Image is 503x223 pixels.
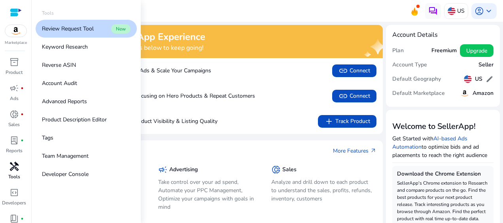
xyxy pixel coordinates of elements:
[318,115,376,128] button: addTrack Product
[21,139,24,142] span: fiber_manual_record
[21,87,24,90] span: fiber_manual_record
[9,188,19,197] span: code_blocks
[338,91,370,101] span: Connect
[475,76,482,83] h5: US
[457,4,465,18] p: US
[397,171,489,178] h5: Download the Chrome Extension
[464,75,472,83] img: us.svg
[486,75,494,83] span: edit
[392,62,427,68] h5: Account Type
[42,9,54,17] p: Tools
[42,152,89,160] p: Team Management
[9,83,19,93] span: campaign
[9,162,19,171] span: handyman
[9,57,19,67] span: inventory_2
[370,147,376,154] span: arrow_outward
[42,97,87,106] p: Advanced Reports
[42,170,89,178] p: Developer Console
[10,95,19,102] p: Ads
[8,121,20,128] p: Sales
[478,62,494,68] h5: Seller
[324,117,334,126] span: add
[158,165,168,174] span: campaign
[6,69,23,76] p: Product
[55,92,255,100] p: Boost Sales by Focusing on Hero Products & Repeat Customers
[460,44,494,57] button: Upgrade
[397,180,489,222] p: SellerApp's Chrome extension to Research and compare products on the go. Find the best products f...
[460,89,469,98] img: amazon.svg
[392,90,445,97] h5: Default Marketplace
[484,6,494,16] span: keyboard_arrow_down
[9,110,19,119] span: donut_small
[392,134,494,159] p: Get Started with to optimize bids and ad placements to reach the right audience
[111,24,130,34] span: New
[332,90,376,102] button: linkConnect
[42,25,94,33] p: Review Request Tool
[5,40,27,46] p: Marketplace
[21,113,24,116] span: fiber_manual_record
[2,199,26,206] p: Developers
[42,43,88,51] p: Keyword Research
[9,136,19,145] span: lab_profile
[42,79,77,87] p: Account Audit
[333,147,376,155] a: More Featuresarrow_outward
[338,66,370,76] span: Connect
[466,47,487,55] span: Upgrade
[271,178,373,203] p: Analyze and drill down to each product to understand the sales, profits, refunds, inventory, cust...
[158,178,259,211] p: Take control over your ad spend, Automate your PPC Management, Optimize your campaigns with goals...
[338,66,348,76] span: link
[392,122,494,131] h3: Welcome to SellerApp!
[169,166,198,173] h5: Advertising
[42,134,53,142] p: Tags
[42,61,76,69] p: Reverse ASIN
[324,117,370,126] span: Track Product
[282,166,297,173] h5: Sales
[5,25,26,37] img: amazon.svg
[392,135,467,151] a: AI-based Ads Automation
[392,47,404,54] h5: Plan
[392,31,494,39] h4: Account Details
[431,47,457,54] h5: Freemium
[392,76,441,83] h5: Default Geography
[42,115,107,124] p: Product Description Editor
[448,7,456,15] img: us.svg
[21,217,24,220] span: fiber_manual_record
[8,173,20,180] p: Tools
[473,90,494,97] h5: Amazon
[332,64,376,77] button: linkConnect
[6,147,23,154] p: Reports
[338,91,348,101] span: link
[271,165,281,174] span: donut_small
[475,6,484,16] span: account_circle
